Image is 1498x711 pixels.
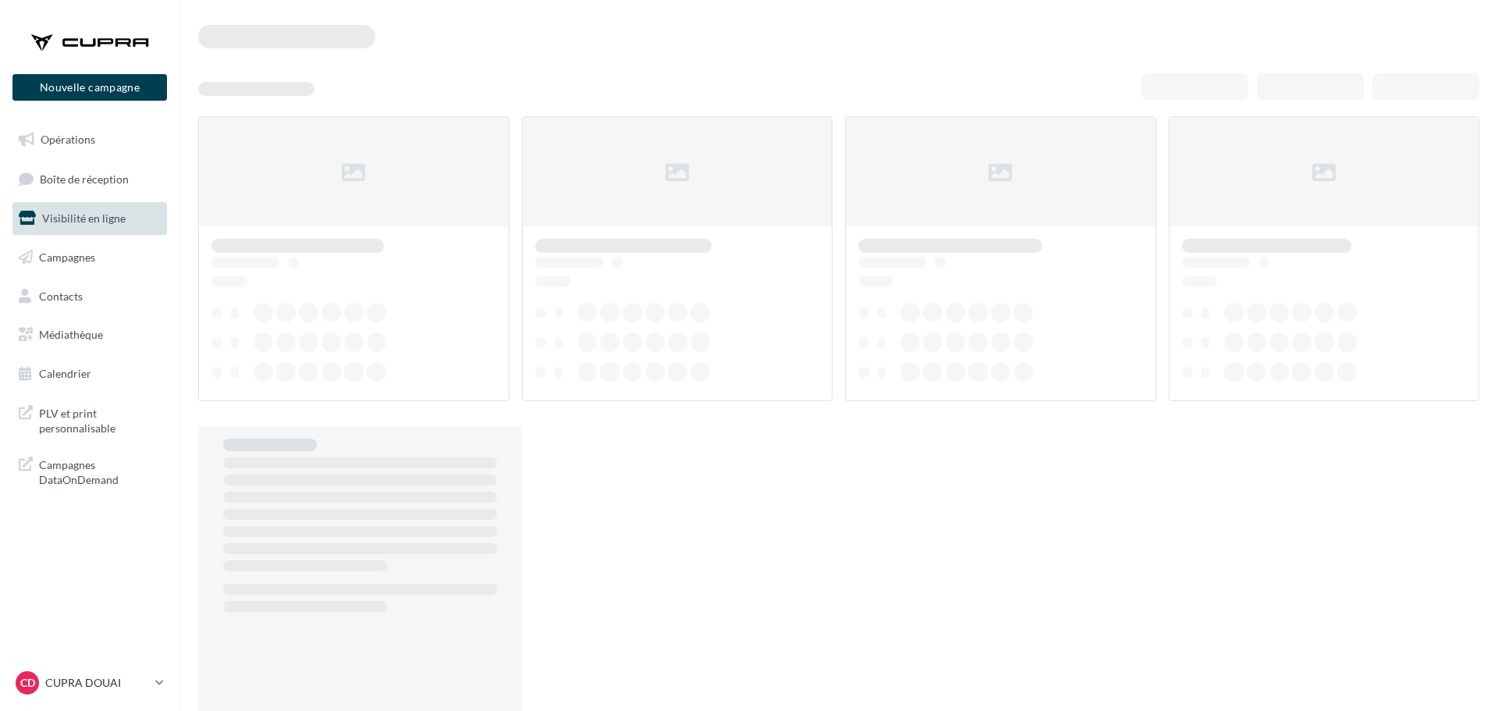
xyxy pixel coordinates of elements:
span: PLV et print personnalisable [39,403,161,436]
span: Contacts [39,289,83,302]
a: CD CUPRA DOUAI [12,668,167,698]
span: Campagnes DataOnDemand [39,454,161,488]
a: Opérations [9,123,170,156]
span: Opérations [41,133,95,146]
a: Contacts [9,280,170,313]
a: Visibilité en ligne [9,202,170,235]
a: Boîte de réception [9,162,170,196]
span: Boîte de réception [40,172,129,185]
a: Campagnes [9,241,170,274]
span: Campagnes [39,251,95,264]
span: Visibilité en ligne [42,212,126,225]
a: Campagnes DataOnDemand [9,448,170,494]
span: Calendrier [39,367,91,380]
span: Médiathèque [39,328,103,341]
a: Calendrier [9,357,170,390]
a: Médiathèque [9,318,170,351]
span: CD [20,675,35,691]
a: PLV et print personnalisable [9,396,170,443]
button: Nouvelle campagne [12,74,167,101]
p: CUPRA DOUAI [45,675,149,691]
